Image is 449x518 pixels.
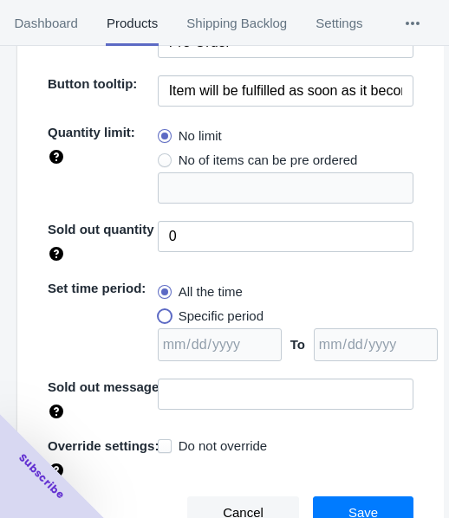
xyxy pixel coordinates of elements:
[186,1,288,46] span: Shipping Backlog
[48,125,135,139] span: Quantity limit:
[179,283,243,301] span: All the time
[48,222,153,236] span: Sold out quantity
[290,337,305,352] span: To
[48,379,163,394] span: Sold out message:
[106,1,158,46] span: Products
[179,152,358,169] span: No of items can be pre ordered
[179,308,264,325] span: Specific period
[316,1,363,46] span: Settings
[179,127,222,145] span: No limit
[179,437,268,455] span: Do not override
[16,450,68,502] span: Subscribe
[377,1,448,46] button: More tabs
[14,1,78,46] span: Dashboard
[48,281,146,295] span: Set time period:
[48,76,137,91] span: Button tooltip:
